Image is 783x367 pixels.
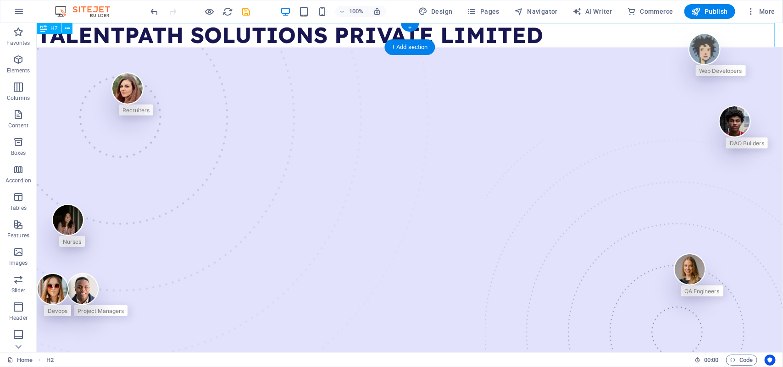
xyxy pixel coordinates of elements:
[241,6,252,17] i: Save (Ctrl+S)
[511,4,561,19] button: Navigator
[6,177,31,184] p: Accordion
[335,6,368,17] button: 100%
[384,39,435,55] div: + Add section
[514,7,558,16] span: Navigator
[684,4,735,19] button: Publish
[150,6,160,17] i: Undo: Move elements (Ctrl+Z)
[50,26,57,31] span: H2
[765,355,776,366] button: Usercentrics
[726,355,757,366] button: Code
[572,7,612,16] span: AI Writer
[149,6,160,17] button: undo
[7,94,30,102] p: Columns
[204,6,215,17] button: Click here to leave preview mode and continue editing
[464,4,503,19] button: Pages
[7,355,33,366] a: Click to cancel selection. Double-click to open Pages
[743,4,779,19] button: More
[401,23,419,32] div: +
[11,149,26,157] p: Boxes
[9,259,28,267] p: Images
[7,67,30,74] p: Elements
[349,6,364,17] h6: 100%
[7,232,29,239] p: Features
[46,355,54,366] span: Click to select. Double-click to edit
[415,4,456,19] button: Design
[692,7,728,16] span: Publish
[711,356,712,363] span: :
[746,7,775,16] span: More
[53,6,122,17] img: Editor Logo
[223,6,233,17] i: Reload page
[10,204,27,212] p: Tables
[373,7,381,16] i: On resize automatically adjust zoom level to fit chosen device.
[467,7,500,16] span: Pages
[704,355,718,366] span: 00 00
[694,355,719,366] h6: Session time
[418,7,453,16] span: Design
[46,355,54,366] nav: breadcrumb
[627,7,673,16] span: Commerce
[623,4,677,19] button: Commerce
[8,122,28,129] p: Content
[569,4,616,19] button: AI Writer
[11,287,26,294] p: Slider
[222,6,233,17] button: reload
[241,6,252,17] button: save
[730,355,753,366] span: Code
[6,39,30,47] p: Favorites
[9,314,28,322] p: Header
